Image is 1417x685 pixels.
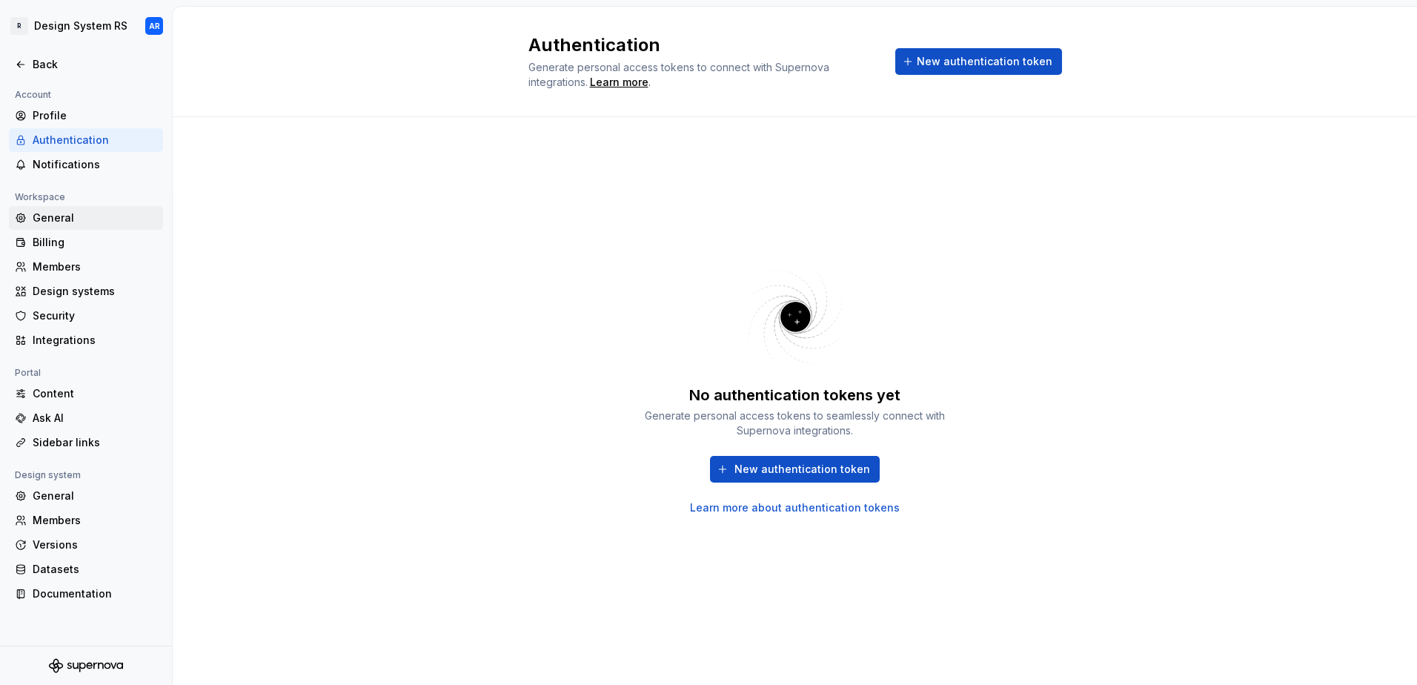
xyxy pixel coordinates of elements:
div: AR [149,20,160,32]
div: Design systems [33,284,157,299]
div: Authentication [33,133,157,148]
a: Members [9,255,163,279]
div: Generate personal access tokens to seamlessly connect with Supernova integrations. [640,408,951,438]
a: Content [9,382,163,406]
a: General [9,484,163,508]
div: Ask AI [33,411,157,426]
a: Members [9,509,163,532]
span: New authentication token [734,462,870,477]
a: Authentication [9,128,163,152]
h2: Authentication [528,33,877,57]
a: Profile [9,104,163,128]
div: Sidebar links [33,435,157,450]
div: Account [9,86,57,104]
a: Security [9,304,163,328]
div: Members [33,513,157,528]
a: Back [9,53,163,76]
div: Integrations [33,333,157,348]
a: Learn more [590,75,648,90]
div: Design System RS [34,19,127,33]
a: Versions [9,533,163,557]
button: New authentication token [710,456,880,483]
svg: Supernova Logo [49,658,123,673]
div: Portal [9,364,47,382]
div: Documentation [33,586,157,601]
a: Integrations [9,328,163,352]
div: Security [33,308,157,323]
div: Back [33,57,157,72]
span: . [588,77,651,88]
button: RDesign System RSAR [3,10,169,42]
div: No authentication tokens yet [689,385,900,406]
div: Workspace [9,188,71,206]
div: Content [33,386,157,401]
span: Generate personal access tokens to connect with Supernova integrations. [528,61,832,88]
div: R [10,17,28,35]
div: Billing [33,235,157,250]
div: Members [33,259,157,274]
div: Datasets [33,562,157,577]
div: General [33,211,157,225]
div: General [33,489,157,503]
a: Sidebar links [9,431,163,454]
div: Versions [33,537,157,552]
a: General [9,206,163,230]
div: Design system [9,466,87,484]
a: Learn more about authentication tokens [690,500,900,515]
div: Profile [33,108,157,123]
a: Billing [9,231,163,254]
a: Documentation [9,582,163,606]
span: New authentication token [917,54,1052,69]
a: Design systems [9,279,163,303]
a: Ask AI [9,406,163,430]
a: Datasets [9,557,163,581]
div: Notifications [33,157,157,172]
button: New authentication token [895,48,1062,75]
a: Notifications [9,153,163,176]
